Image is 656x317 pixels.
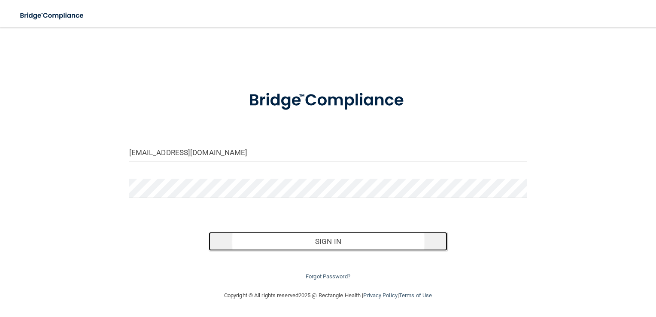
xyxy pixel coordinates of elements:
[399,292,432,299] a: Terms of Use
[171,282,485,309] div: Copyright © All rights reserved 2025 @ Rectangle Health | |
[129,143,527,162] input: Email
[306,273,350,280] a: Forgot Password?
[13,7,92,24] img: bridge_compliance_login_screen.278c3ca4.svg
[363,292,397,299] a: Privacy Policy
[209,232,447,251] button: Sign In
[232,79,424,122] img: bridge_compliance_login_screen.278c3ca4.svg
